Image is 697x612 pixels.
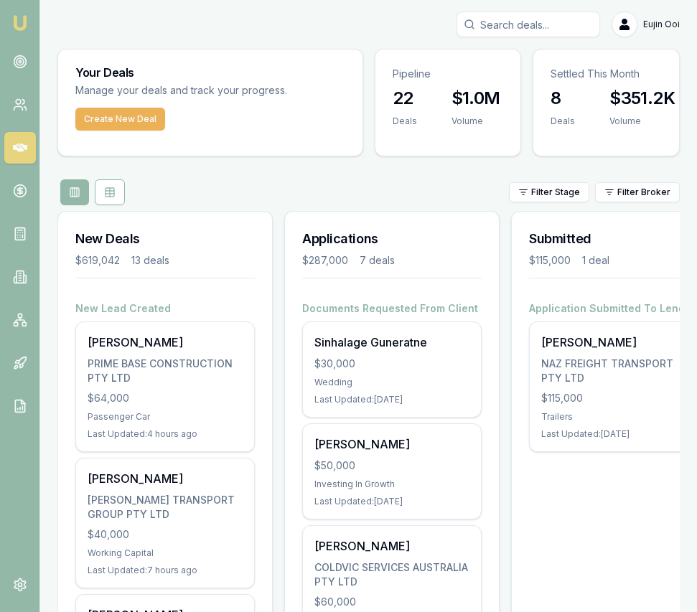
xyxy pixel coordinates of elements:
div: $287,000 [302,253,348,268]
div: COLDVIC SERVICES AUSTRALIA PTY LTD [314,560,469,589]
span: Filter Broker [617,187,670,198]
p: Pipeline [393,67,504,81]
div: $115,000 [541,391,696,405]
div: [PERSON_NAME] [314,537,469,555]
button: Create New Deal [75,108,165,131]
input: Search deals [457,11,600,37]
h3: New Deals [75,229,255,249]
div: Last Updated: [DATE] [314,496,469,507]
h3: Your Deals [75,67,345,78]
div: Deals [551,116,575,127]
div: $30,000 [314,357,469,371]
div: Deals [393,116,417,127]
p: Manage your deals and track your progress. [75,83,345,99]
div: [PERSON_NAME] [314,436,469,453]
h3: 8 [551,87,575,110]
div: Investing In Growth [314,479,469,490]
div: Last Updated: [DATE] [541,428,696,440]
p: Settled This Month [551,67,662,81]
div: $50,000 [314,458,469,473]
h3: Applications [302,229,482,249]
div: Volume [609,116,675,127]
img: emu-icon-u.png [11,14,29,32]
div: PRIME BASE CONSTRUCTION PTY LTD [88,357,243,385]
div: Wedding [314,377,469,388]
div: Last Updated: 4 hours ago [88,428,243,440]
div: 13 deals [131,253,169,268]
div: Last Updated: [DATE] [314,394,469,405]
div: $60,000 [314,595,469,609]
h3: $1.0M [452,87,500,110]
span: Filter Stage [531,187,580,198]
div: Trailers [541,411,696,423]
h3: $351.2K [609,87,675,110]
div: [PERSON_NAME] TRANSPORT GROUP PTY LTD [88,493,243,522]
div: NAZ FREIGHT TRANSPORT PTY LTD [541,357,696,385]
h4: New Lead Created [75,301,255,316]
button: Filter Stage [509,182,589,202]
div: $115,000 [529,253,571,268]
h3: 22 [393,87,417,110]
div: Last Updated: 7 hours ago [88,565,243,576]
h4: Documents Requested From Client [302,301,482,316]
div: [PERSON_NAME] [88,334,243,351]
div: $64,000 [88,391,243,405]
div: 1 deal [582,253,609,268]
span: Eujin Ooi [643,19,680,30]
button: Filter Broker [595,182,680,202]
div: Volume [452,116,500,127]
div: Working Capital [88,547,243,559]
div: [PERSON_NAME] [88,470,243,487]
div: $619,042 [75,253,120,268]
div: $40,000 [88,527,243,542]
div: 7 deals [360,253,395,268]
div: Sinhalage Guneratne [314,334,469,351]
div: [PERSON_NAME] [541,334,696,351]
div: Passenger Car [88,411,243,423]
